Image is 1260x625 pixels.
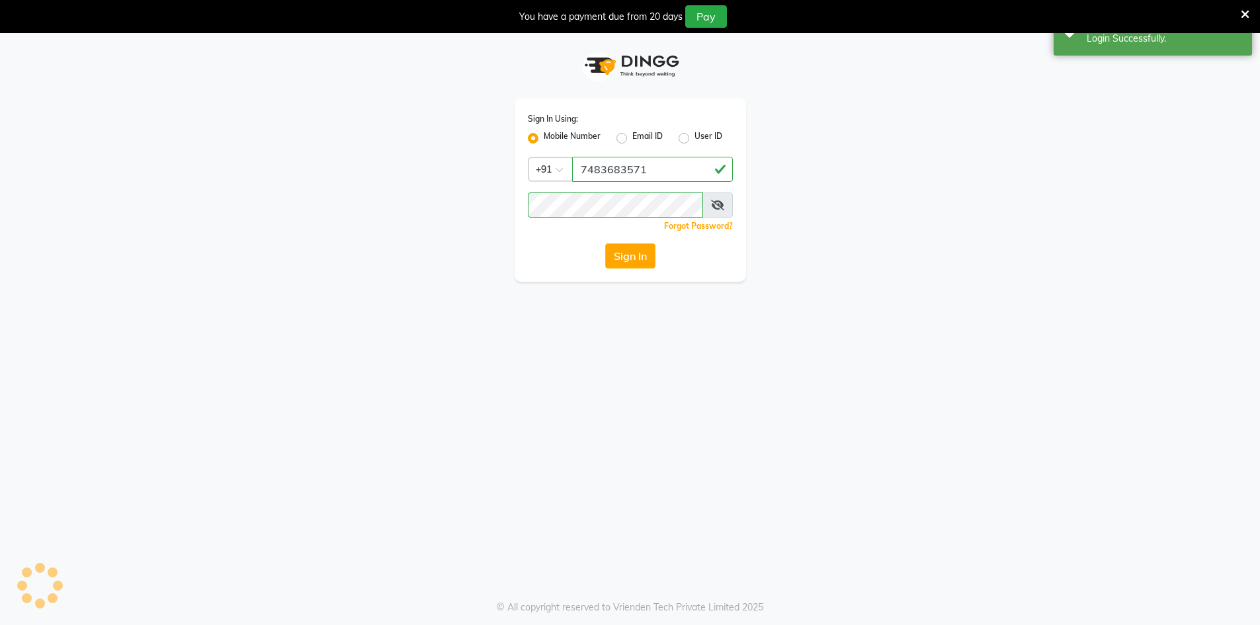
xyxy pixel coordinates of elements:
a: Forgot Password? [664,221,733,231]
img: logo1.svg [577,46,683,85]
button: Pay [685,5,727,28]
div: Login Successfully. [1087,32,1242,46]
label: User ID [694,130,722,146]
label: Email ID [632,130,663,146]
input: Username [572,157,733,182]
label: Mobile Number [544,130,601,146]
div: You have a payment due from 20 days [519,10,683,24]
button: Sign In [605,243,655,269]
label: Sign In Using: [528,113,578,125]
input: Username [528,192,703,218]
